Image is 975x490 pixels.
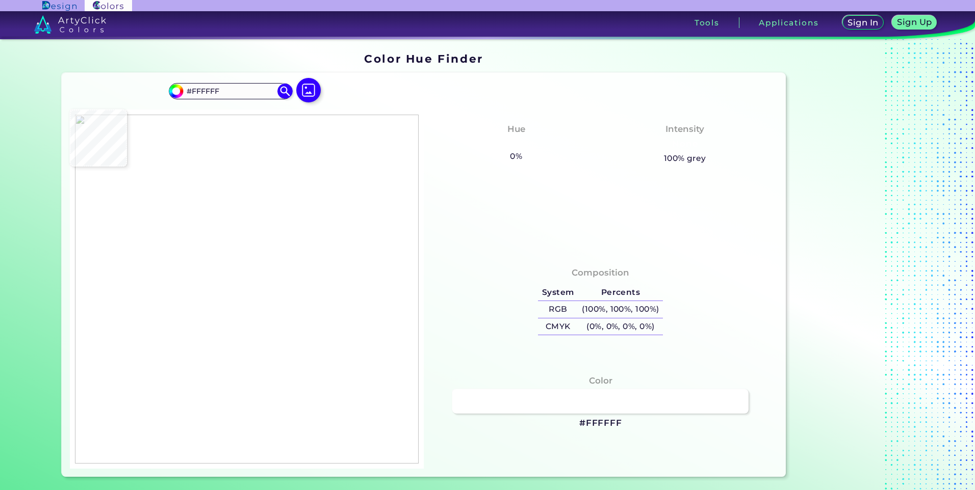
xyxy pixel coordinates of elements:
[579,417,622,429] h3: #FFFFFF
[578,284,663,301] h5: Percents
[665,122,704,137] h4: Intensity
[277,84,293,99] img: icon search
[538,318,578,335] h5: CMYK
[364,51,483,66] h1: Color Hue Finder
[572,265,629,280] h4: Composition
[847,18,879,27] h5: Sign In
[506,150,526,163] h5: 0%
[34,15,106,34] img: logo_artyclick_colors_white.svg
[578,318,663,335] h5: (0%, 0%, 0%, 0%)
[589,373,612,388] h4: Color
[695,19,720,26] h3: Tools
[75,115,419,464] img: 34553aa7-08c8-41a4-ae59-166f19f24e44
[896,18,933,26] h5: Sign Up
[507,122,525,137] h4: Hue
[499,138,533,150] h3: None
[538,284,578,301] h5: System
[296,78,321,102] img: icon picture
[578,301,663,318] h5: (100%, 100%, 100%)
[759,19,818,26] h3: Applications
[538,301,578,318] h5: RGB
[668,138,702,150] h3: None
[891,15,938,30] a: Sign Up
[841,15,885,30] a: Sign In
[183,84,278,98] input: type color..
[664,152,706,165] h5: 100% grey
[42,1,76,11] img: ArtyClick Design logo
